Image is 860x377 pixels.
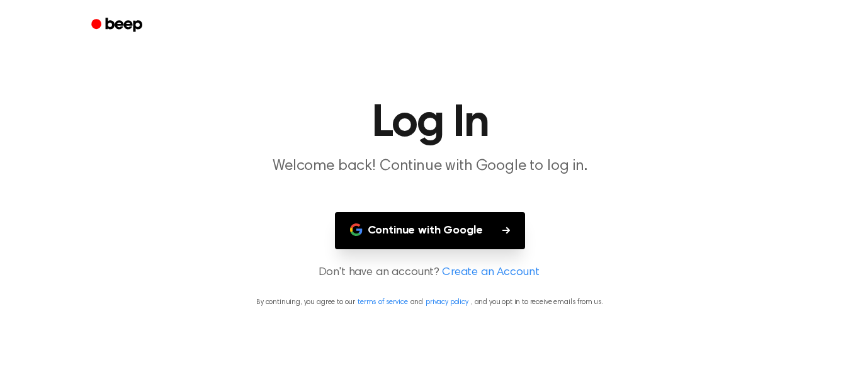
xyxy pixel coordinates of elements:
[188,156,672,177] p: Welcome back! Continue with Google to log in.
[15,296,845,308] p: By continuing, you agree to our and , and you opt in to receive emails from us.
[15,264,845,281] p: Don't have an account?
[426,298,468,306] a: privacy policy
[335,212,526,249] button: Continue with Google
[442,264,539,281] a: Create an Account
[108,101,752,146] h1: Log In
[358,298,407,306] a: terms of service
[82,13,154,38] a: Beep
